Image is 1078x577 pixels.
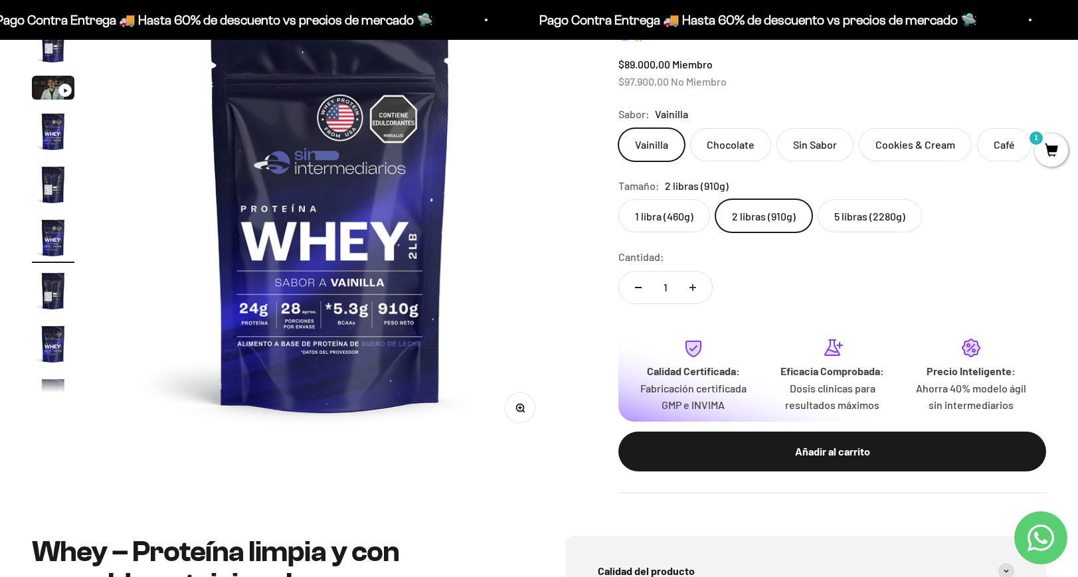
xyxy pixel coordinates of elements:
p: Ahorra 40% modelo ágil sin intermediarios [913,380,1030,414]
img: Proteína Whey [32,323,74,365]
button: Ir al artículo 6 [32,216,74,263]
strong: Calidad Certificada: [647,365,740,377]
img: Proteína Whey [32,376,74,418]
button: Reducir cantidad [619,272,658,303]
span: 2 libras (910g) [665,177,729,195]
button: Ir al artículo 4 [32,110,74,157]
img: Proteína Whey [32,163,74,206]
legend: Sabor: [618,106,650,123]
span: $97.900,00 [618,75,669,88]
span: Vainilla [655,106,688,123]
p: Dosis clínicas para resultados máximos [773,380,891,414]
div: Añadir al carrito [645,443,1020,460]
button: Ir al artículo 5 [32,163,74,210]
img: Proteína Whey [32,270,74,312]
mark: 1 [1028,130,1044,146]
button: Aumentar cantidad [674,272,712,303]
img: Proteína Whey [32,23,74,65]
span: No Miembro [671,75,727,88]
img: Proteína Whey [32,216,74,259]
button: Añadir al carrito [618,432,1046,471]
img: Proteína Whey [32,110,74,153]
button: Ir al artículo 9 [32,376,74,422]
button: Ir al artículo 3 [32,76,74,104]
legend: Tamaño: [618,177,660,195]
a: 1 [1035,144,1068,159]
button: Ir al artículo 7 [32,270,74,316]
button: Ir al artículo 2 [32,23,74,69]
span: $89.000,00 [618,58,670,70]
button: Ir al artículo 8 [32,323,74,369]
label: Cantidad: [618,248,664,266]
strong: Precio Inteligente: [927,365,1016,377]
p: Fabricación certificada GMP e INVIMA [634,380,752,414]
p: Pago Contra Entrega 🚚 Hasta 60% de descuento vs precios de mercado 🛸 [529,9,966,31]
span: Miembro [672,58,713,70]
strong: Eficacia Comprobada: [780,365,884,377]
